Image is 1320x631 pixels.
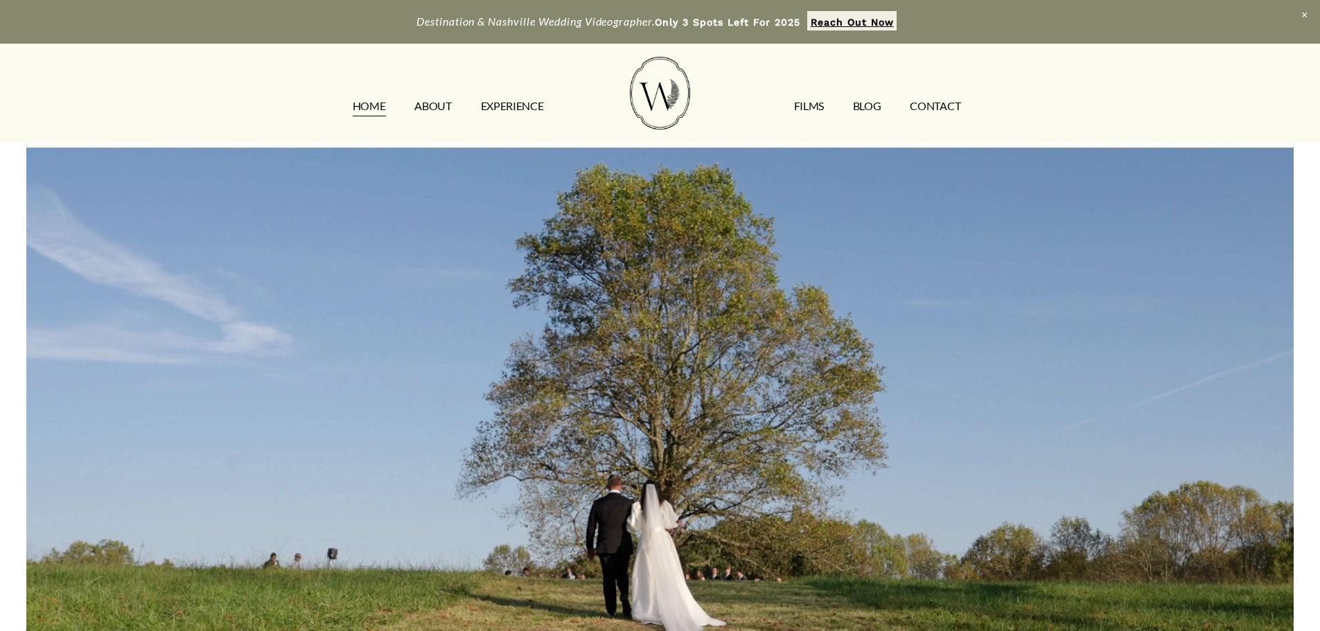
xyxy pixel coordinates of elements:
a: CONTACT [910,95,960,117]
a: FILMS [794,95,824,117]
a: HOME [353,95,386,117]
a: EXPERIENCE [481,95,544,117]
strong: Reach Out Now [811,17,894,28]
img: Wild Fern Weddings [630,57,689,130]
a: Reach Out Now [807,11,897,30]
a: Blog [853,95,881,117]
a: ABOUT [414,95,451,117]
